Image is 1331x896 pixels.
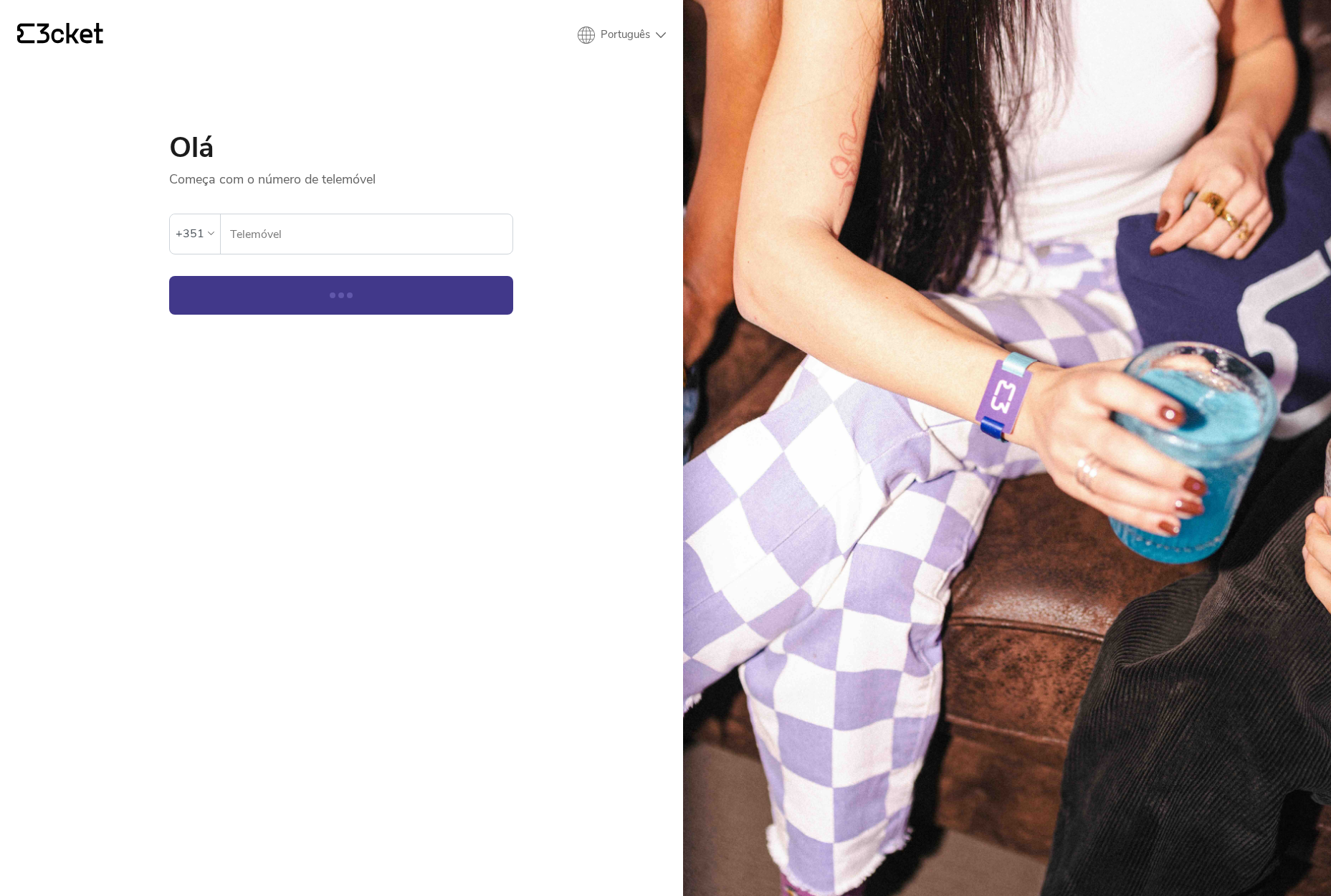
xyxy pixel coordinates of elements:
input: Telemóvel [229,214,512,254]
p: Começa com o número de telemóvel [169,162,513,188]
button: Continuar [169,276,513,315]
label: Telemóvel [221,214,512,254]
div: +351 [176,223,204,244]
a: {' '} [17,23,103,47]
g: {' '} [17,24,34,44]
h1: Olá [169,133,513,162]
